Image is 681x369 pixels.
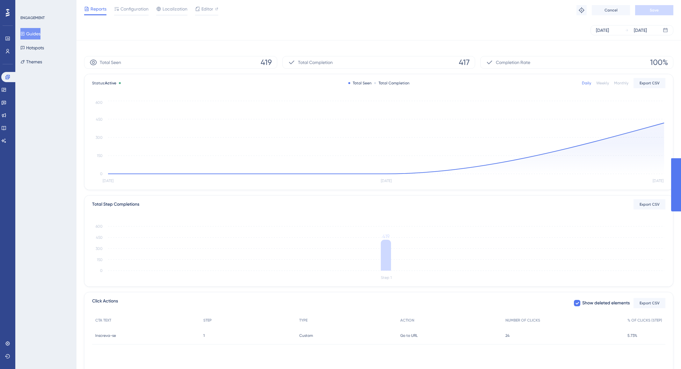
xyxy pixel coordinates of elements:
span: Cancel [605,8,618,13]
tspan: 150 [97,258,103,262]
span: Custom [299,333,313,338]
span: Editor [201,5,213,13]
span: Go to URL [400,333,418,338]
span: Show deleted elements [582,299,630,307]
tspan: [DATE] [381,179,392,183]
span: Export CSV [640,81,660,86]
span: Reports [91,5,106,13]
tspan: 450 [96,117,103,122]
span: Click Actions [92,297,118,309]
button: Export CSV [634,298,665,308]
tspan: 0 [100,172,103,176]
tspan: 300 [96,135,103,140]
div: Total Seen [348,81,372,86]
button: Guides [20,28,40,39]
tspan: 450 [96,235,103,240]
span: 417 [459,57,470,67]
span: % OF CLICKS (STEP) [627,318,662,323]
span: Export CSV [640,202,660,207]
iframe: UserGuiding AI Assistant Launcher [654,344,673,363]
span: Inscreva-se [95,333,116,338]
div: Weekly [596,81,609,86]
tspan: Step 1 [381,275,392,280]
tspan: 0 [100,268,103,273]
button: Themes [20,56,42,67]
button: Cancel [592,5,630,15]
tspan: [DATE] [653,179,663,183]
tspan: 300 [96,246,103,251]
span: ACTION [400,318,414,323]
div: Monthly [614,81,628,86]
span: TYPE [299,318,308,323]
span: Total Completion [298,59,333,66]
tspan: 150 [97,153,103,158]
button: Export CSV [634,78,665,88]
tspan: 600 [96,100,103,105]
span: Export CSV [640,301,660,306]
span: 419 [261,57,272,67]
button: Save [635,5,673,15]
div: Total Completion [374,81,409,86]
span: 100% [650,57,668,67]
button: Export CSV [634,199,665,209]
span: Status: [92,81,116,86]
span: CTA TEXT [95,318,111,323]
span: STEP [203,318,212,323]
span: 5.73% [627,333,637,338]
tspan: 600 [96,224,103,229]
span: Total Seen [100,59,121,66]
div: Total Step Completions [92,201,139,208]
span: Save [650,8,659,13]
div: [DATE] [596,26,609,34]
span: Active [105,81,116,85]
span: Configuration [120,5,149,13]
span: 1 [203,333,205,338]
div: ENGAGEMENT [20,15,45,20]
div: Daily [582,81,591,86]
tspan: [DATE] [103,179,113,183]
button: Hotspots [20,42,44,53]
span: Completion Rate [496,59,530,66]
span: 24 [505,333,510,338]
tspan: 419 [382,233,389,239]
span: NUMBER OF CLICKS [505,318,540,323]
div: [DATE] [634,26,647,34]
span: Localization [163,5,187,13]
